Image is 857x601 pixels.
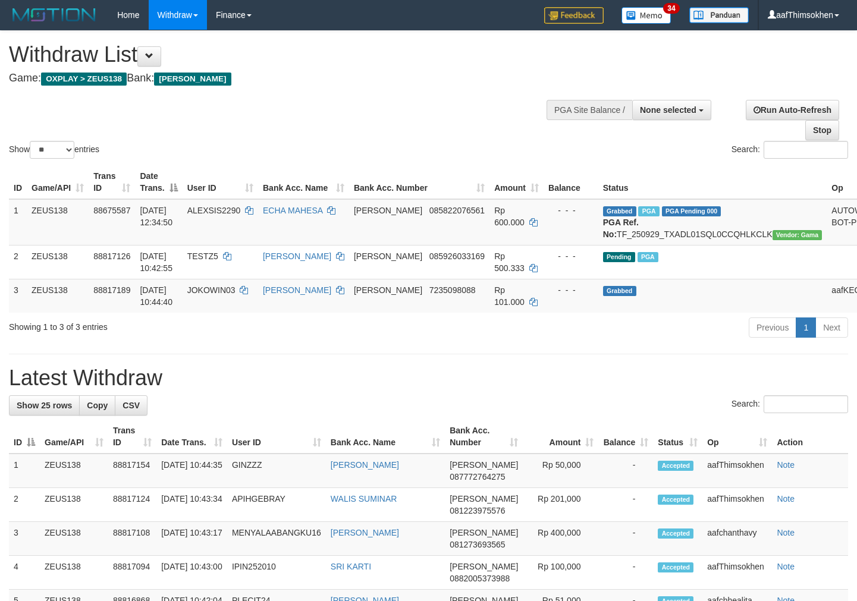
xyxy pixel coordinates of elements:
select: Showentries [30,141,74,159]
span: 88675587 [93,206,130,215]
span: Accepted [658,562,693,572]
td: [DATE] 10:43:00 [156,556,227,590]
td: - [598,556,653,590]
th: Status [598,165,827,199]
span: [PERSON_NAME] [450,528,518,537]
span: Copy 085822076561 to clipboard [429,206,485,215]
h1: Latest Withdraw [9,366,848,390]
span: Rp 500.333 [494,251,525,273]
th: Trans ID: activate to sort column ascending [108,420,156,454]
td: Rp 201,000 [523,488,598,522]
a: [PERSON_NAME] [263,285,331,295]
span: Accepted [658,461,693,471]
td: 2 [9,488,40,522]
input: Search: [764,395,848,413]
span: Copy 085926033169 to clipboard [429,251,485,261]
div: - - - [548,250,594,262]
a: Note [777,528,795,537]
a: Copy [79,395,115,416]
span: CSV [123,401,140,410]
td: GINZZZ [227,454,326,488]
span: [DATE] 10:42:55 [140,251,172,273]
td: [DATE] 10:43:34 [156,488,227,522]
td: ZEUS138 [40,556,108,590]
th: User ID: activate to sort column ascending [227,420,326,454]
td: 88817108 [108,522,156,556]
th: Op: activate to sort column ascending [702,420,772,454]
button: None selected [632,100,711,120]
a: Next [815,317,848,338]
th: Game/API: activate to sort column ascending [40,420,108,454]
th: Bank Acc. Number: activate to sort column ascending [445,420,523,454]
td: aafThimsokhen [702,556,772,590]
span: Pending [603,252,635,262]
div: - - - [548,204,594,216]
span: Rp 101.000 [494,285,525,307]
span: [PERSON_NAME] [354,285,422,295]
span: [DATE] 12:34:50 [140,206,172,227]
th: Bank Acc. Number: activate to sort column ascending [349,165,489,199]
td: - [598,454,653,488]
th: Balance [544,165,598,199]
span: Grabbed [603,206,636,216]
a: Run Auto-Refresh [746,100,839,120]
span: OXPLAY > ZEUS138 [41,73,127,86]
input: Search: [764,141,848,159]
span: Vendor URL: https://trx31.1velocity.biz [773,230,823,240]
td: aafchanthavy [702,522,772,556]
td: aafThimsokhen [702,488,772,522]
span: None selected [640,105,696,115]
span: JOKOWIN03 [187,285,236,295]
td: MENYALAABANGKU16 [227,522,326,556]
td: TF_250929_TXADL01SQL0CCQHLKCLK [598,199,827,246]
div: - - - [548,284,594,296]
span: TESTZ5 [187,251,218,261]
span: Marked by aafmaleo [638,252,658,262]
span: Accepted [658,528,693,539]
span: [DATE] 10:44:40 [140,285,172,307]
span: ALEXSIS2290 [187,206,241,215]
th: Bank Acc. Name: activate to sort column ascending [326,420,445,454]
a: [PERSON_NAME] [331,528,399,537]
span: Copy 0882005373988 to clipboard [450,574,510,583]
span: Copy [87,401,108,410]
td: 3 [9,279,27,313]
td: ZEUS138 [27,245,89,279]
td: ZEUS138 [27,199,89,246]
th: Status: activate to sort column ascending [653,420,702,454]
a: [PERSON_NAME] [331,460,399,470]
h1: Withdraw List [9,43,560,67]
td: ZEUS138 [27,279,89,313]
td: 4 [9,556,40,590]
span: Rp 600.000 [494,206,525,227]
th: Game/API: activate to sort column ascending [27,165,89,199]
th: ID [9,165,27,199]
span: Copy 7235098088 to clipboard [429,285,476,295]
a: Note [777,460,795,470]
td: - [598,522,653,556]
span: [PERSON_NAME] [450,460,518,470]
td: [DATE] 10:43:17 [156,522,227,556]
label: Search: [732,395,848,413]
th: Amount: activate to sort column ascending [523,420,598,454]
th: Bank Acc. Name: activate to sort column ascending [258,165,349,199]
a: WALIS SUMINAR [331,494,397,504]
a: CSV [115,395,147,416]
td: aafThimsokhen [702,454,772,488]
a: Note [777,494,795,504]
td: 1 [9,199,27,246]
td: ZEUS138 [40,488,108,522]
td: [DATE] 10:44:35 [156,454,227,488]
th: Trans ID: activate to sort column ascending [89,165,135,199]
span: [PERSON_NAME] [154,73,231,86]
a: Show 25 rows [9,395,80,416]
td: 3 [9,522,40,556]
th: User ID: activate to sort column ascending [183,165,258,199]
a: [PERSON_NAME] [263,251,331,261]
td: 88817094 [108,556,156,590]
td: 88817124 [108,488,156,522]
b: PGA Ref. No: [603,218,639,239]
span: [PERSON_NAME] [450,562,518,571]
span: Copy 081273693565 to clipboard [450,540,505,549]
th: ID: activate to sort column descending [9,420,40,454]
